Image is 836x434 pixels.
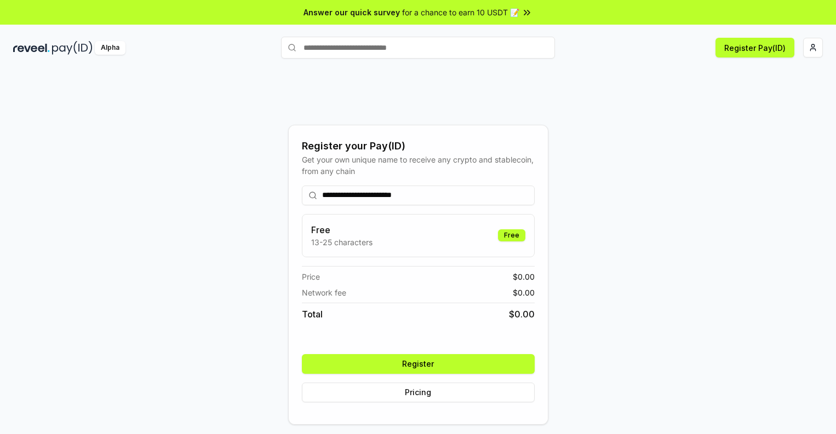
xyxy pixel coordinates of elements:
[498,229,525,241] div: Free
[302,271,320,282] span: Price
[304,7,400,18] span: Answer our quick survey
[302,383,535,402] button: Pricing
[311,223,373,236] h3: Free
[302,287,346,298] span: Network fee
[95,41,125,55] div: Alpha
[311,236,373,248] p: 13-25 characters
[715,38,794,57] button: Register Pay(ID)
[402,7,519,18] span: for a chance to earn 10 USDT 📝
[302,354,535,374] button: Register
[302,308,323,321] span: Total
[52,41,93,55] img: pay_id
[513,287,535,298] span: $ 0.00
[302,138,535,154] div: Register your Pay(ID)
[513,271,535,282] span: $ 0.00
[13,41,50,55] img: reveel_dark
[509,308,535,321] span: $ 0.00
[302,154,535,177] div: Get your own unique name to receive any crypto and stablecoin, from any chain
